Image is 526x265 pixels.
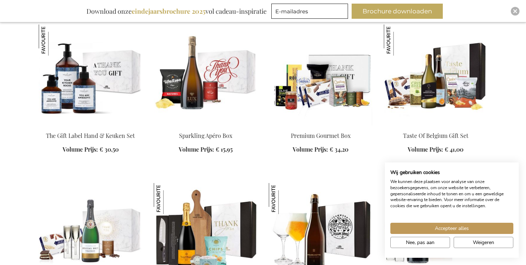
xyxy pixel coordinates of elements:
[291,132,351,139] a: Premium Gourmet Box
[445,145,463,153] span: € 41,00
[406,239,434,246] span: Nee, pas aan
[39,123,142,130] a: The Gift Label Hand & Kitchen Set The Gift Label Hand & Keuken Set
[390,179,513,209] p: We kunnen deze plaatsen voor analyse van onze bezoekersgegevens, om onze website te verbeteren, g...
[330,145,348,153] span: € 34,20
[403,132,468,139] a: Taste Of Belgium Gift Set
[408,145,443,153] span: Volume Prijs:
[154,123,257,130] a: Sparkling Apero Box
[39,25,142,126] img: The Gift Label Hand & Kitchen Set
[473,239,494,246] span: Weigeren
[269,25,372,126] img: Premium Gourmet Box
[384,123,487,130] a: Taste Of Belgium Gift Set Taste Of Belgium Gift Set
[454,237,513,248] button: Alle cookies weigeren
[271,4,348,19] input: E-mailadres
[293,145,348,154] a: Volume Prijs: € 34,20
[390,223,513,234] button: Accepteer alle cookies
[513,9,517,13] img: Close
[384,25,487,126] img: Taste Of Belgium Gift Set
[271,4,350,21] form: marketing offers and promotions
[154,25,257,126] img: Sparkling Apéro Box
[269,183,300,214] img: Fourchette Bier Gift Box
[154,183,185,214] img: Luxe Gastronomische Gift Box
[435,225,469,232] span: Accepteer alles
[384,25,415,56] img: Taste Of Belgium Gift Set
[39,25,70,56] img: The Gift Label Hand & Keuken Set
[293,145,328,153] span: Volume Prijs:
[269,123,372,130] a: Premium Gourmet Box
[63,145,119,154] a: Volume Prijs: € 30,50
[83,4,270,19] div: Download onze vol cadeau-inspiratie
[352,4,443,19] button: Brochure downloaden
[390,237,450,248] button: Pas cookie voorkeuren aan
[390,169,513,176] h2: Wij gebruiken cookies
[511,7,519,16] div: Close
[63,145,98,153] span: Volume Prijs:
[132,7,205,16] b: eindejaarsbrochure 2025
[99,145,119,153] span: € 30,50
[46,132,135,139] a: The Gift Label Hand & Keuken Set
[408,145,463,154] a: Volume Prijs: € 41,00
